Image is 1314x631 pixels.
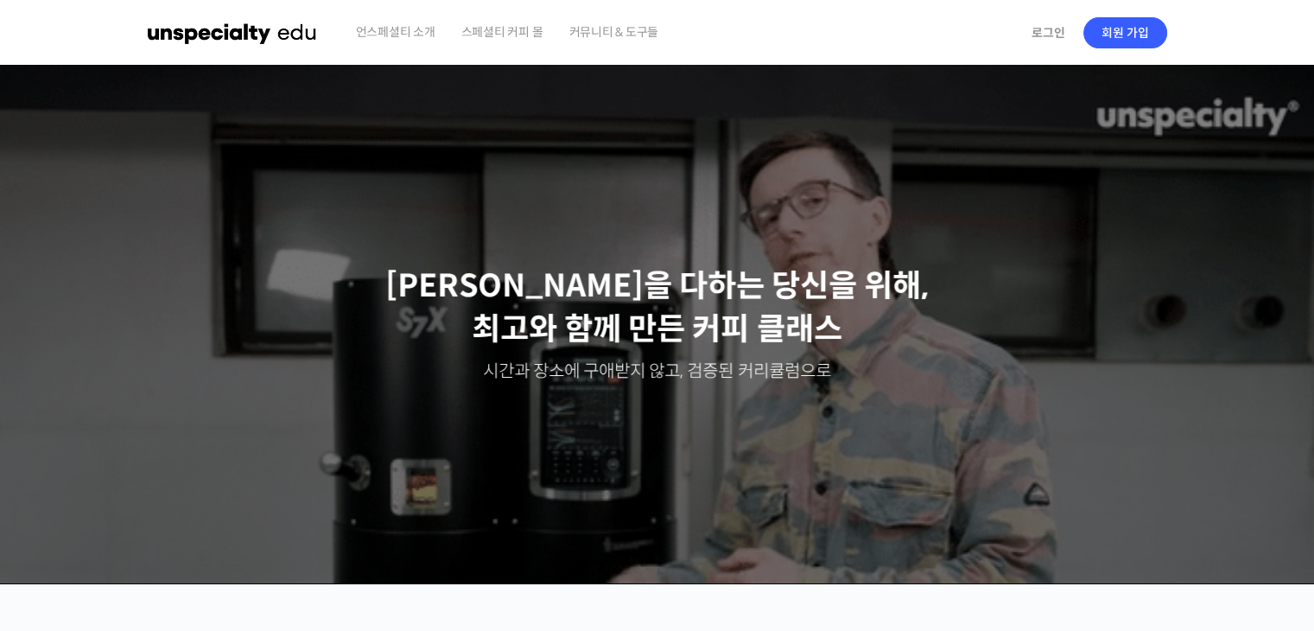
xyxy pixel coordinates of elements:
a: 회원 가입 [1083,17,1167,48]
a: 홈 [5,488,114,531]
p: [PERSON_NAME]을 다하는 당신을 위해, 최고와 함께 만든 커피 클래스 [17,265,1298,352]
span: 설정 [267,513,288,527]
span: 대화 [158,514,179,528]
p: 시간과 장소에 구애받지 않고, 검증된 커리큘럼으로 [17,360,1298,384]
a: 로그인 [1021,13,1076,53]
a: 설정 [223,488,332,531]
a: 대화 [114,488,223,531]
span: 홈 [54,513,65,527]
